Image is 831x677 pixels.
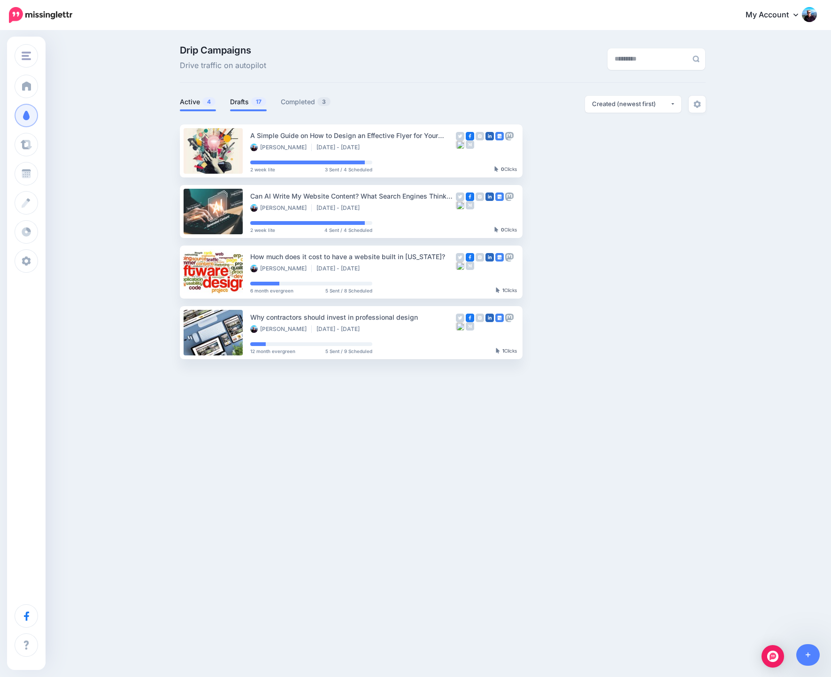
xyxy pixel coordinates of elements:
img: bluesky-grey-square.png [456,322,464,331]
img: google_business-square.png [495,132,504,140]
div: Clicks [496,348,517,354]
img: google_business-square.png [495,192,504,201]
div: Clicks [496,288,517,293]
a: Active4 [180,96,216,108]
div: Open Intercom Messenger [762,645,784,668]
img: instagram-grey-square.png [476,192,484,201]
li: [DATE] - [DATE] [316,325,364,333]
img: google_business-square.png [495,314,504,322]
span: Drip Campaigns [180,46,266,55]
span: 3 Sent / 4 Scheduled [325,167,372,172]
img: facebook-square.png [466,132,474,140]
img: linkedin-square.png [485,314,494,322]
b: 0 [501,166,504,172]
span: Drive traffic on autopilot [180,60,266,72]
img: linkedin-square.png [485,132,494,140]
img: mastodon-grey-square.png [505,314,514,322]
img: pointer-grey-darker.png [496,348,500,354]
span: 6 month evergreen [250,288,293,293]
div: Clicks [494,227,517,233]
span: 3 [317,97,331,106]
a: My Account [736,4,817,27]
img: bluesky-grey-square.png [456,201,464,209]
img: pointer-grey-darker.png [494,227,499,232]
img: mastodon-grey-square.png [505,132,514,140]
div: How much does it cost to have a website built in [US_STATE]? [250,251,456,262]
li: [PERSON_NAME] [250,265,312,272]
img: instagram-grey-square.png [476,253,484,262]
img: twitter-grey-square.png [456,192,464,201]
img: medium-grey-square.png [466,322,474,331]
div: Clicks [494,167,517,172]
div: A Simple Guide on How to Design an Effective Flyer for Your Business: [250,130,456,141]
img: pointer-grey-darker.png [494,166,499,172]
li: [DATE] - [DATE] [316,144,364,151]
span: 2 week lite [250,228,275,232]
img: settings-grey.png [693,100,701,108]
div: Created (newest first) [592,100,670,108]
img: google_business-square.png [495,253,504,262]
img: bluesky-grey-square.png [456,262,464,270]
img: Missinglettr [9,7,72,23]
button: Created (newest first) [585,96,681,113]
li: [PERSON_NAME] [250,325,312,333]
img: twitter-grey-square.png [456,132,464,140]
img: medium-grey-square.png [466,262,474,270]
span: 4 Sent / 4 Scheduled [324,228,372,232]
div: Can AI Write My Website Content? What Search Engines Think About That [250,191,456,201]
img: linkedin-square.png [485,192,494,201]
span: 17 [251,97,266,106]
span: 2 week lite [250,167,275,172]
img: twitter-grey-square.png [456,314,464,322]
img: medium-grey-square.png [466,201,474,209]
li: [DATE] - [DATE] [316,265,364,272]
b: 1 [502,348,504,354]
img: pointer-grey-darker.png [496,287,500,293]
img: medium-grey-square.png [466,140,474,149]
img: search-grey-6.png [692,55,700,62]
img: facebook-square.png [466,314,474,322]
img: bluesky-grey-square.png [456,140,464,149]
span: 5 Sent / 9 Scheduled [325,349,372,354]
a: Drafts17 [230,96,267,108]
img: mastodon-grey-square.png [505,253,514,262]
img: instagram-grey-square.png [476,132,484,140]
img: twitter-grey-square.png [456,253,464,262]
div: Why contractors should invest in professional design [250,312,456,323]
img: instagram-grey-square.png [476,314,484,322]
span: 4 [202,97,215,106]
a: Completed3 [281,96,331,108]
b: 0 [501,227,504,232]
b: 1 [502,287,504,293]
span: 12 month evergreen [250,349,295,354]
img: linkedin-square.png [485,253,494,262]
img: menu.png [22,52,31,60]
li: [PERSON_NAME] [250,204,312,212]
img: facebook-square.png [466,253,474,262]
img: facebook-square.png [466,192,474,201]
img: mastodon-grey-square.png [505,192,514,201]
li: [DATE] - [DATE] [316,204,364,212]
li: [PERSON_NAME] [250,144,312,151]
span: 5 Sent / 8 Scheduled [325,288,372,293]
